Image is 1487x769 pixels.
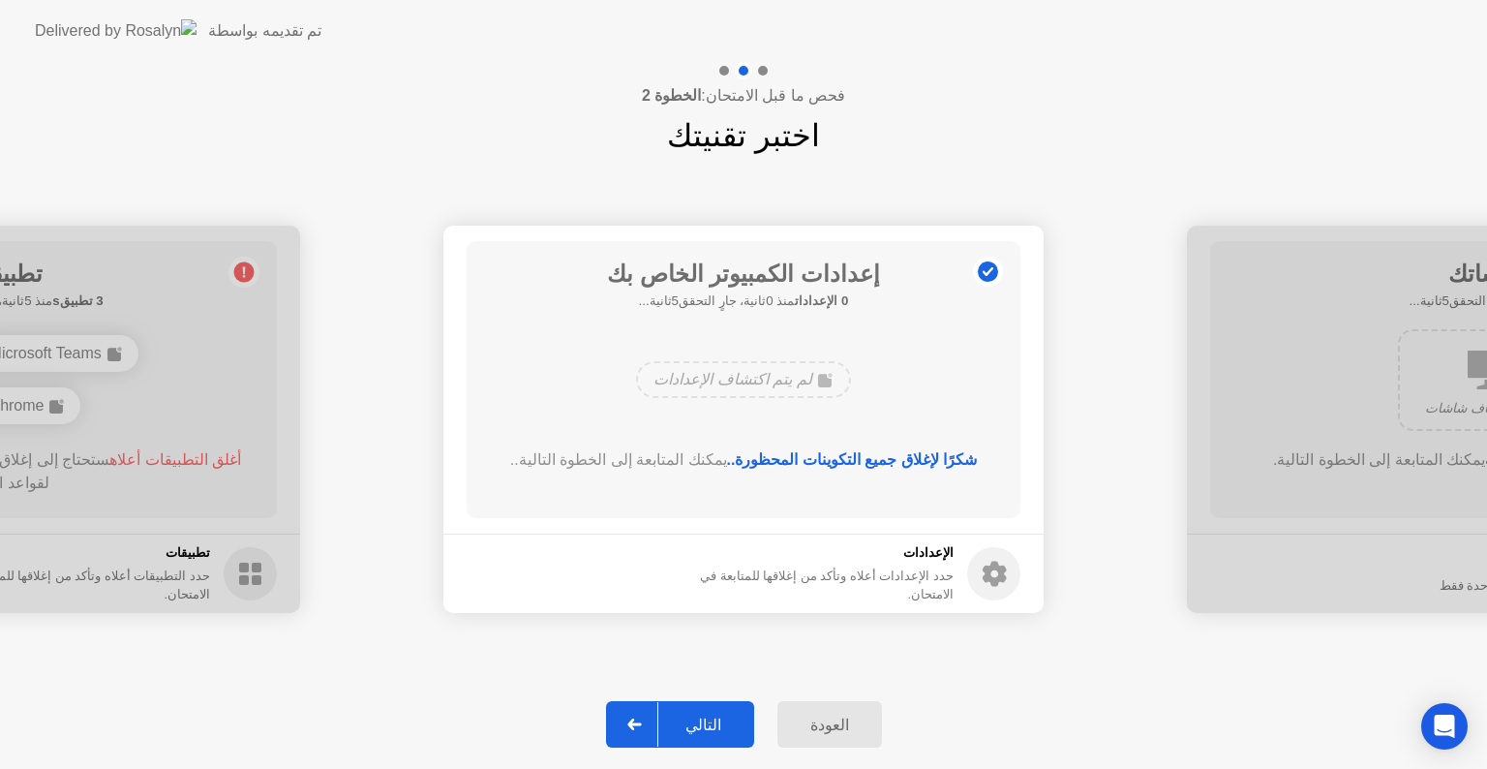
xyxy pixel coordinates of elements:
[795,293,848,308] b: 0 الإعدادات
[658,716,748,734] div: التالي
[642,84,845,108] h4: فحص ما قبل الامتحان:
[495,448,993,472] div: يمكنك المتابعة إلى الخطوة التالية..
[783,716,876,734] div: العودة
[607,292,880,311] h5: منذ 0ثانية، جارٍ التحقق5ثانية...
[1421,703,1468,750] div: Open Intercom Messenger
[660,543,954,563] h5: الإعدادات
[727,451,978,468] b: شكرًا لإغلاق جميع التكوينات المحظورة..
[636,361,850,398] div: لم يتم اكتشاف الإعدادات
[35,19,197,42] img: Delivered by Rosalyn
[660,567,954,603] div: حدد الإعدادات أعلاه وتأكد من إغلاقها للمتابعة في الامتحان.
[642,87,701,104] b: الخطوة 2
[606,701,754,748] button: التالي
[667,112,820,159] h1: اختبر تقنيتك
[777,701,882,748] button: العودة
[208,19,321,43] div: تم تقديمه بواسطة
[607,257,880,292] h1: إعدادات الكمبيوتر الخاص بك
